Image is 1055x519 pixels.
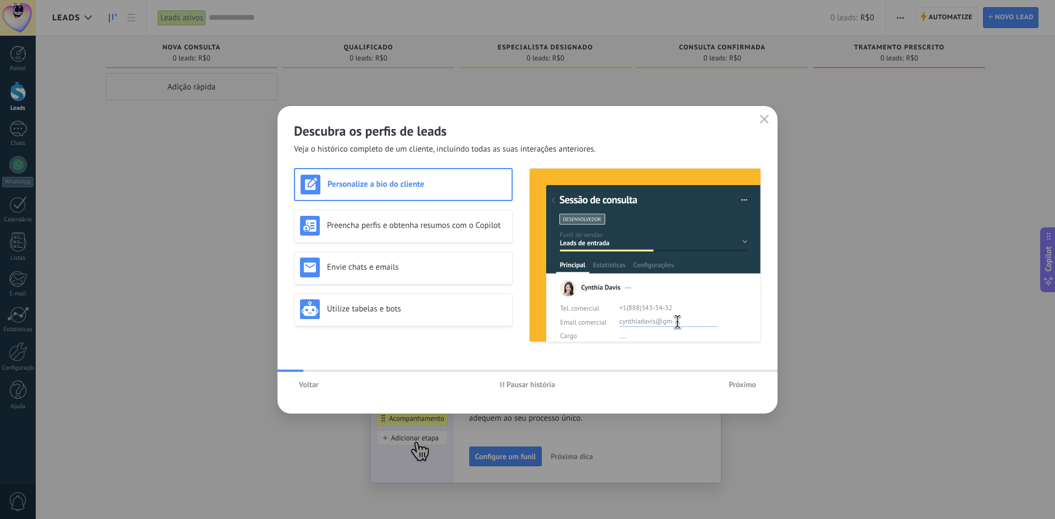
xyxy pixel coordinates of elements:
[327,304,507,314] h3: Utilize tabelas e bots
[495,376,560,393] button: Pausar história
[729,381,756,388] span: Próximo
[294,376,324,393] button: Voltar
[327,220,507,231] h3: Preencha perfis e obtenha resumos com o Copilot
[507,381,556,388] span: Pausar história
[327,262,507,272] h3: Envie chats e emails
[724,376,761,393] button: Próximo
[299,381,319,388] span: Voltar
[294,122,761,139] h2: Descubra os perfis de leads
[327,179,506,189] h3: Personalize a bio do cliente
[294,144,596,155] span: Veja o histórico completo de um cliente, incluindo todas as suas interações anteriores.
